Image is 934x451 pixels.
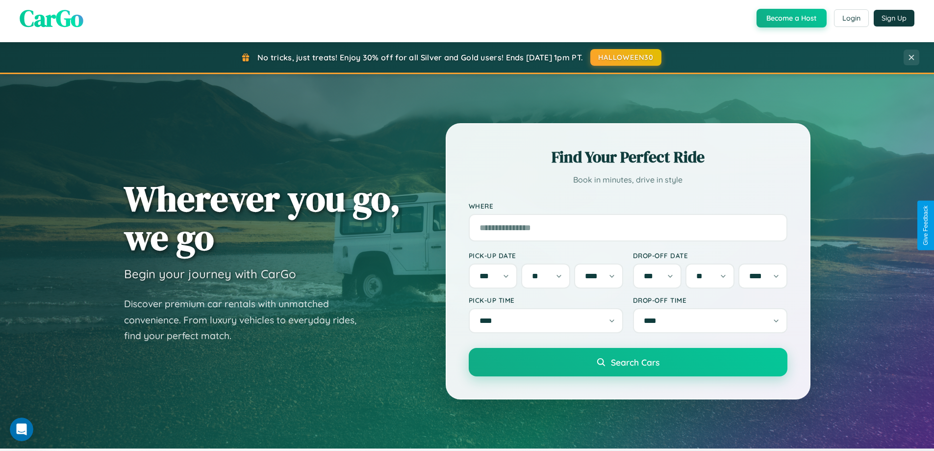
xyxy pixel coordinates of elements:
span: Search Cars [611,357,659,368]
button: Become a Host [757,9,827,27]
label: Drop-off Date [633,251,787,260]
h2: Find Your Perfect Ride [469,146,787,168]
label: Pick-up Time [469,296,623,304]
button: Search Cars [469,348,787,376]
button: Login [834,9,869,27]
span: CarGo [20,2,83,34]
p: Discover premium car rentals with unmatched convenience. From luxury vehicles to everyday rides, ... [124,296,369,344]
label: Drop-off Time [633,296,787,304]
label: Where [469,202,787,210]
span: No tricks, just treats! Enjoy 30% off for all Silver and Gold users! Ends [DATE] 1pm PT. [257,53,583,62]
h3: Begin your journey with CarGo [124,266,296,281]
h1: Wherever you go, we go [124,179,401,257]
button: Sign Up [874,10,914,27]
p: Book in minutes, drive in style [469,173,787,187]
button: HALLOWEEN30 [590,49,661,66]
label: Pick-up Date [469,251,623,260]
iframe: Intercom live chat [10,418,33,441]
div: Give Feedback [922,206,929,245]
